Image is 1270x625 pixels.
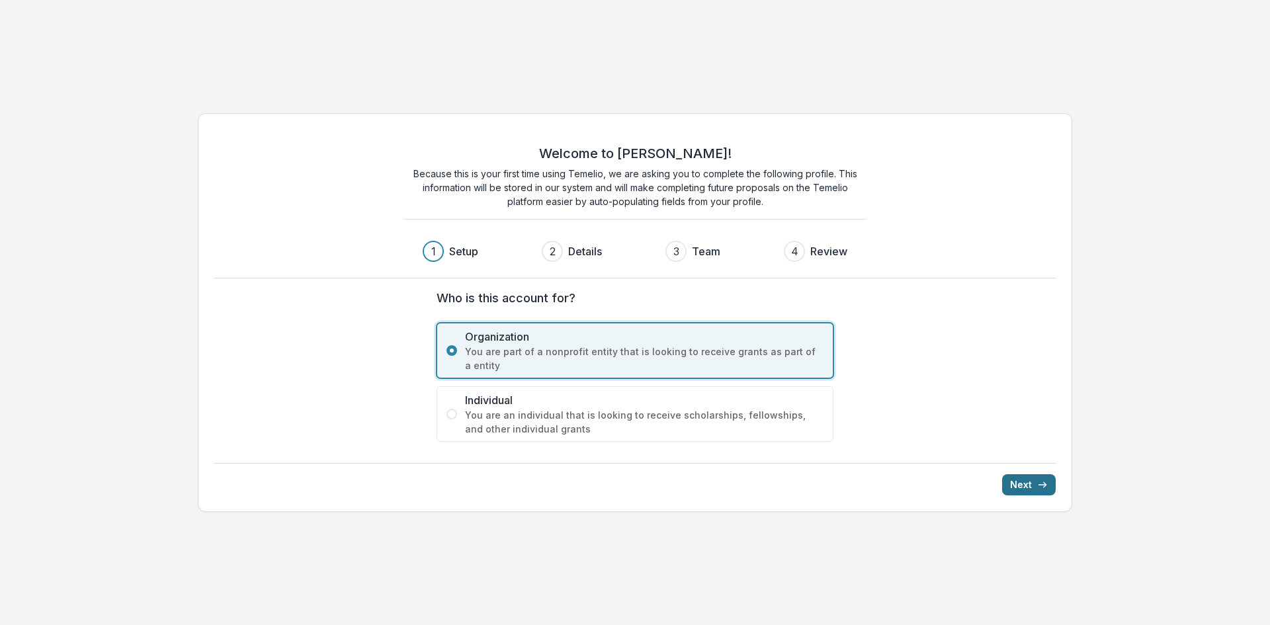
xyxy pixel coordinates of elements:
[449,243,478,259] h3: Setup
[791,243,798,259] div: 4
[465,345,824,372] span: You are part of a nonprofit entity that is looking to receive grants as part of a entity
[423,241,847,262] div: Progress
[465,329,824,345] span: Organization
[673,243,679,259] div: 3
[1002,474,1056,495] button: Next
[431,243,436,259] div: 1
[403,167,867,208] p: Because this is your first time using Temelio, we are asking you to complete the following profil...
[550,243,556,259] div: 2
[539,146,732,161] h2: Welcome to [PERSON_NAME]!
[437,289,825,307] label: Who is this account for?
[810,243,847,259] h3: Review
[692,243,720,259] h3: Team
[465,408,824,436] span: You are an individual that is looking to receive scholarships, fellowships, and other individual ...
[465,392,824,408] span: Individual
[568,243,602,259] h3: Details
